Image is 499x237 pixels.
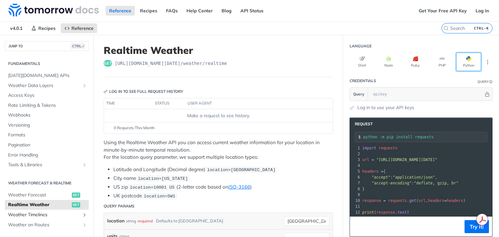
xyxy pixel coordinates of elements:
[8,72,87,79] span: [DATE][DOMAIN_NAME] APIs
[104,139,333,161] p: Using the Realtime Weather API you can access current weather information for your location in mi...
[429,53,454,71] button: PHP
[153,98,185,109] th: status
[5,71,89,81] a: [DATE][DOMAIN_NAME] APIs
[372,175,390,180] span: "accept"
[8,162,80,168] span: Tools & Libraries
[114,125,155,131] span: 0 Requests This Month
[130,185,174,190] span: location=10001 US
[478,79,489,84] div: Query
[414,181,458,185] span: "deflate, gzip, br"
[485,59,491,65] svg: More ellipsis
[107,216,124,226] label: location
[362,157,369,162] span: url
[376,210,395,215] span: response
[418,198,426,203] span: url
[372,181,412,185] span: "accept-encoding"
[8,122,87,129] span: Versioning
[362,210,374,215] span: print
[5,220,89,230] a: Weather on RoutesShow subpages for Weather on Routes
[218,6,235,16] a: Blog
[357,104,414,111] a: Log in to use your API keys
[362,146,376,150] span: import
[428,198,444,203] span: headers
[115,60,227,67] span: https://api.tomorrow.io/v4/weather/realtime
[388,198,407,203] span: requests
[104,44,333,56] h1: Realtime Weather
[144,194,175,199] span: location=SW1
[443,26,449,31] svg: Search
[350,145,361,151] div: 1
[376,53,401,71] button: Node
[113,175,333,182] li: City name
[362,210,409,215] span: ( . )
[478,79,493,84] div: QueryInformation
[113,192,333,200] li: UK postcode
[28,23,59,33] a: Recipes
[82,212,87,218] button: Show subpages for Weather Timelines
[5,210,89,220] a: Weather TimelinesShow subpages for Weather Timelines
[72,202,80,207] span: get
[104,90,108,94] svg: Key
[104,98,153,109] th: time
[370,88,484,101] input: apikey
[5,200,89,210] a: Realtime Weatherget
[228,184,250,190] a: ISO-3166
[82,222,87,228] button: Show subpages for Weather on Routes
[104,203,134,209] div: Query Params
[113,183,333,191] li: US zip (2-letter code based on )
[8,152,87,158] span: Error Handling
[185,98,320,109] th: user agent
[362,175,437,180] span: : ,
[5,190,89,200] a: Weather Forecastget
[383,198,386,203] span: =
[362,181,458,185] span: :
[8,192,70,198] span: Weather Forecast
[362,198,381,203] span: response
[447,198,463,203] span: headers
[350,186,361,192] div: 8
[350,88,368,101] button: Query
[465,220,489,233] button: Try It!
[350,204,361,209] div: 11
[456,53,481,71] button: Python
[138,176,188,181] span: location=[US_STATE]
[107,112,330,119] div: Make a request to see history.
[353,222,362,231] button: Copy to clipboard
[483,57,493,67] button: More Languages
[5,130,89,140] a: Formats
[6,23,26,33] span: v4.0.1
[8,142,87,148] span: Pagination
[8,112,87,118] span: Webhooks
[444,198,447,203] span: =
[72,193,80,198] span: get
[5,150,89,160] a: Error Handling
[5,180,89,186] h2: Weather Forecast & realtime
[350,151,361,157] div: 2
[362,169,379,174] span: headers
[136,6,161,16] a: Recipes
[363,135,487,139] input: Request instructions
[156,216,223,226] div: Defaults to [GEOGRAPHIC_DATA]
[113,166,333,173] li: Latitude and Longitude (Decimal degree)
[8,132,87,138] span: Formats
[484,91,491,97] button: Hide
[409,198,416,203] span: get
[472,6,493,16] a: Log In
[350,157,361,163] div: 3
[207,168,275,172] span: location=[GEOGRAPHIC_DATA]
[104,60,112,67] span: get
[415,6,470,16] a: Get Your Free API Key
[237,6,267,16] a: API Status
[61,23,97,33] a: Reference
[350,43,372,49] div: Language
[376,157,437,162] span: "[URL][DOMAIN_NAME][DATE]"
[362,198,466,203] span: . ( , )
[350,163,361,168] div: 4
[350,168,361,174] div: 5
[352,121,373,127] span: Request
[397,210,407,215] span: text
[372,157,374,162] span: =
[104,89,183,94] div: Log in to see full request history
[379,146,398,150] span: requests
[162,6,181,16] a: FAQs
